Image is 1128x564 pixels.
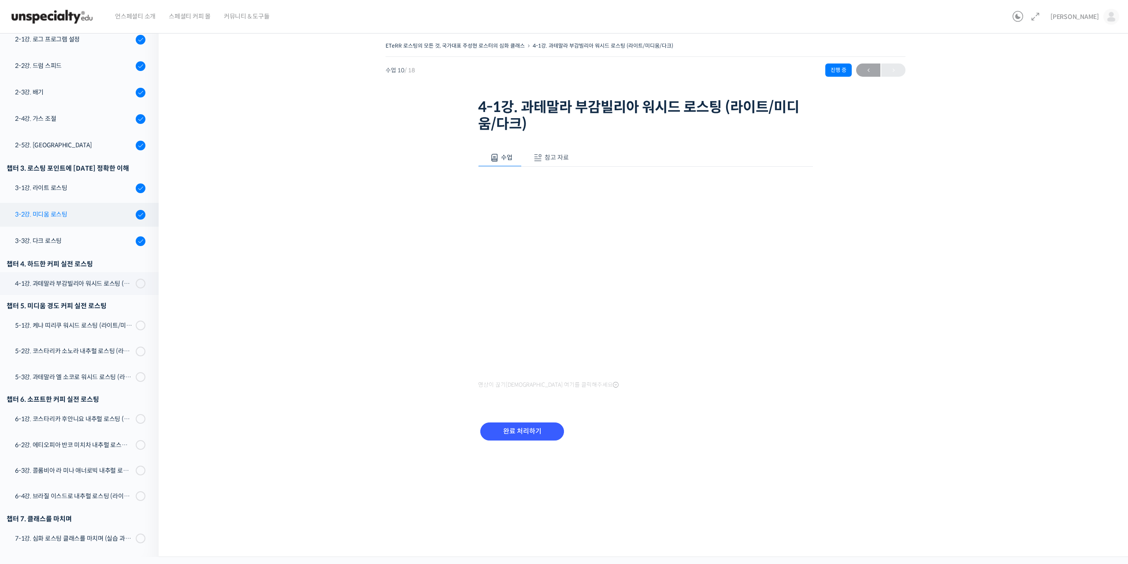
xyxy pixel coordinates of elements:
div: 2-3강. 배기 [15,87,133,97]
div: 3-2강. 미디움 로스팅 [15,209,133,219]
div: 5-3강. 과테말라 엘 소코로 워시드 로스팅 (라이트/미디움/다크) [15,372,133,382]
div: 챕터 4. 하드한 커피 실전 로스팅 [7,258,145,270]
div: 3-3강. 다크 로스팅 [15,236,133,246]
span: 영상이 끊기[DEMOGRAPHIC_DATA] 여기를 클릭해주세요 [478,381,619,388]
div: 4-1강. 과테말라 부감빌리아 워시드 로스팅 (라이트/미디움/다크) [15,279,133,288]
div: 챕터 5. 미디움 경도 커피 실전 로스팅 [7,300,145,312]
div: 6-2강. 에티오피아 반코 미치차 내추럴 로스팅 (라이트/미디움/다크) [15,440,133,450]
div: 2-2강. 드럼 스피드 [15,61,133,71]
a: 홈 [3,280,58,302]
a: 설정 [114,280,169,302]
span: 홈 [28,293,33,300]
div: 챕터 6. 소프트한 커피 실전 로스팅 [7,393,145,405]
div: 2-4강. 가스 조절 [15,114,133,123]
div: 챕터 3. 로스팅 포인트에 [DATE] 정확한 이해 [7,162,145,174]
a: 대화 [58,280,114,302]
input: 완료 처리하기 [480,422,564,441]
div: 2-1강. 로그 프로그램 설정 [15,34,133,44]
div: 5-2강. 코스타리카 소노라 내추럴 로스팅 (라이트/미디움/다크) [15,346,133,356]
div: 6-3강. 콜롬비아 라 미나 애너로빅 내추럴 로스팅 (라이트/미디움/다크) [15,466,133,475]
h1: 4-1강. 과테말라 부감빌리아 워시드 로스팅 (라이트/미디움/다크) [478,99,813,133]
div: 7-1강. 심화 로스팅 클래스를 마치며 (실습 과제 안내) [15,534,133,543]
div: 챕터 7. 클래스를 마치며 [7,513,145,525]
span: 설정 [136,293,147,300]
a: ETeRR 로스팅의 모든 것, 국가대표 주성현 로스터의 심화 클래스 [386,42,525,49]
div: 진행 중 [825,63,852,77]
span: [PERSON_NAME] [1050,13,1099,21]
span: 수업 [501,153,512,161]
div: 3-1강. 라이트 로스팅 [15,183,133,193]
a: 4-1강. 과테말라 부감빌리아 워시드 로스팅 (라이트/미디움/다크) [533,42,673,49]
div: 6-1강. 코스타리카 후안니요 내추럴 로스팅 (라이트/미디움/다크) [15,414,133,424]
div: 6-4강. 브라질 이스드로 내추럴 로스팅 (라이트/미디움/다크) [15,491,133,501]
span: / 18 [404,67,415,74]
a: ←이전 [856,63,880,77]
div: 2-5강. [GEOGRAPHIC_DATA] [15,140,133,150]
span: 참고 자료 [545,153,569,161]
div: 5-1강. 케냐 띠리쿠 워시드 로스팅 (라이트/미디움/다크) [15,321,133,330]
span: 대화 [81,293,91,300]
span: ← [856,64,880,76]
span: 수업 10 [386,67,415,73]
